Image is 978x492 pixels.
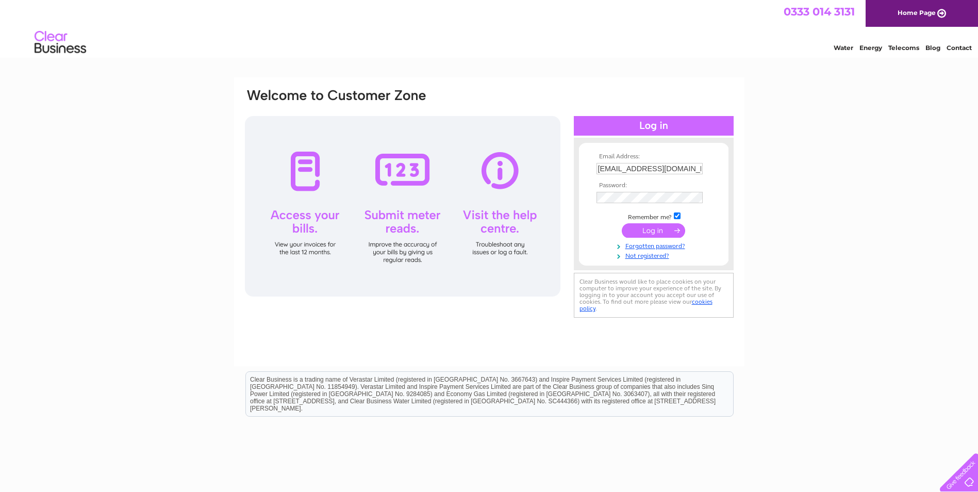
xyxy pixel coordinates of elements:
[888,44,919,52] a: Telecoms
[834,44,853,52] a: Water
[594,211,714,221] td: Remember me?
[596,240,714,250] a: Forgotten password?
[594,153,714,160] th: Email Address:
[947,44,972,52] a: Contact
[859,44,882,52] a: Energy
[784,5,855,18] a: 0333 014 3131
[622,223,685,238] input: Submit
[574,273,734,318] div: Clear Business would like to place cookies on your computer to improve your experience of the sit...
[925,44,940,52] a: Blog
[579,298,712,312] a: cookies policy
[594,182,714,189] th: Password:
[246,6,733,50] div: Clear Business is a trading name of Verastar Limited (registered in [GEOGRAPHIC_DATA] No. 3667643...
[596,250,714,260] a: Not registered?
[34,27,87,58] img: logo.png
